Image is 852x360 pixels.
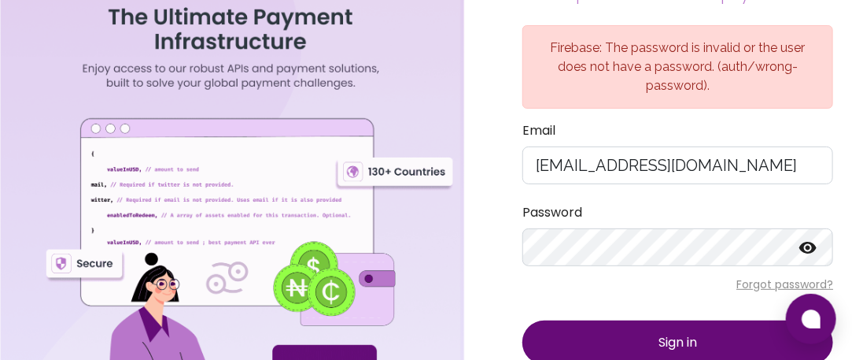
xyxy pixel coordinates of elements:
label: Email [522,121,833,140]
div: Firebase: The password is invalid or the user does not have a password. (auth/wrong-password). [522,25,833,109]
p: Forgot password? [522,276,833,292]
label: Password [522,203,833,222]
span: Sign in [658,333,697,351]
button: Open chat window [786,294,836,344]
